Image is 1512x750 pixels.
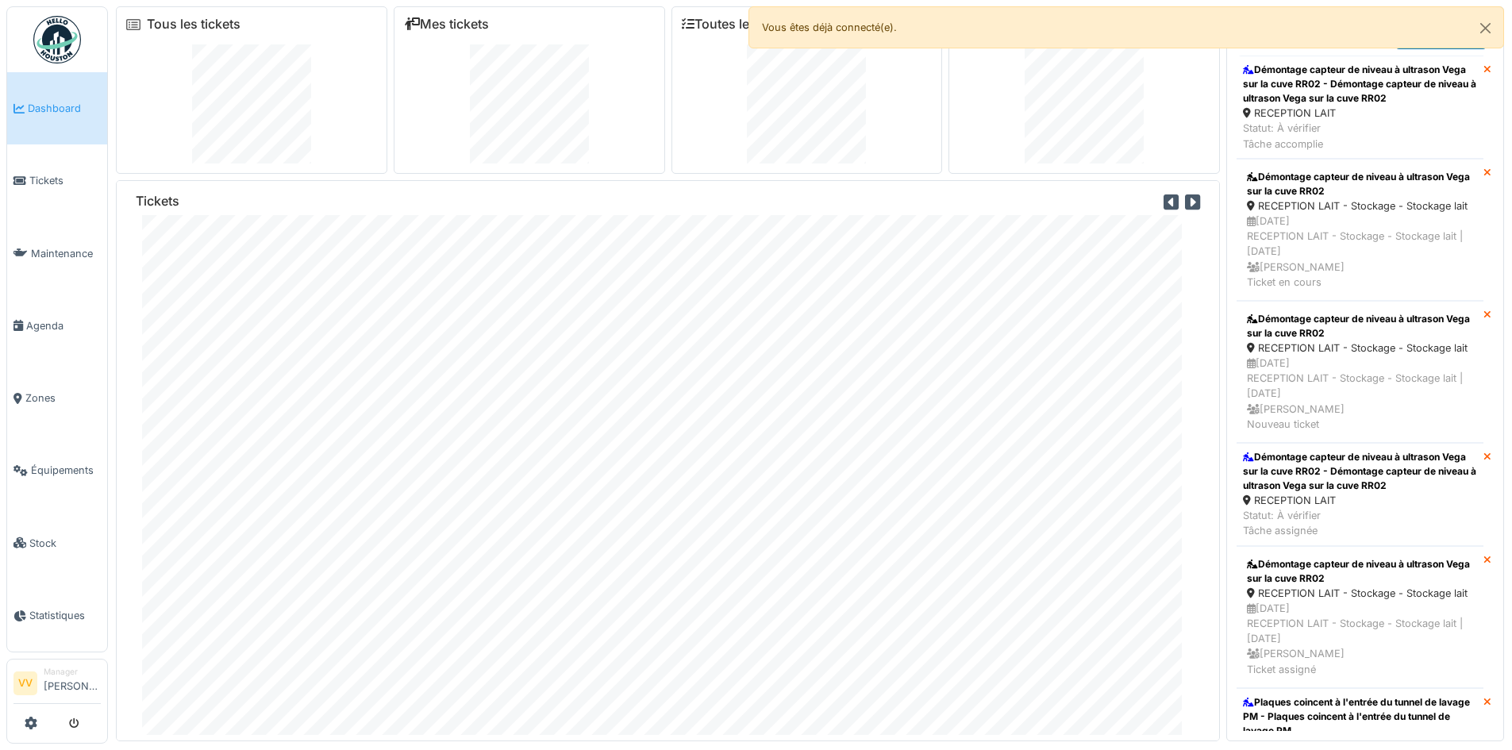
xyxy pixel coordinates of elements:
a: Démontage capteur de niveau à ultrason Vega sur la cuve RR02 - Démontage capteur de niveau à ultr... [1237,443,1483,546]
div: Démontage capteur de niveau à ultrason Vega sur la cuve RR02 - Démontage capteur de niveau à ultr... [1243,450,1477,493]
a: Tous les tickets [147,17,240,32]
div: RECEPTION LAIT - Stockage - Stockage lait [1247,586,1473,601]
span: Équipements [31,463,101,478]
div: Démontage capteur de niveau à ultrason Vega sur la cuve RR02 - Démontage capteur de niveau à ultr... [1243,63,1477,106]
span: Zones [25,390,101,406]
div: Démontage capteur de niveau à ultrason Vega sur la cuve RR02 [1247,312,1473,340]
a: Zones [7,362,107,434]
div: [DATE] RECEPTION LAIT - Stockage - Stockage lait | [DATE] [PERSON_NAME] Ticket assigné [1247,601,1473,677]
div: RECEPTION LAIT - Stockage - Stockage lait [1247,340,1473,356]
a: Tickets [7,144,107,217]
div: Statut: À vérifier Tâche assignée [1243,508,1477,538]
div: Manager [44,666,101,678]
a: Démontage capteur de niveau à ultrason Vega sur la cuve RR02 - Démontage capteur de niveau à ultr... [1237,56,1483,159]
div: RECEPTION LAIT - Stockage - Stockage lait [1247,198,1473,213]
span: Maintenance [31,246,101,261]
div: RECEPTION LAIT [1243,493,1477,508]
div: [DATE] RECEPTION LAIT - Stockage - Stockage lait | [DATE] [PERSON_NAME] Ticket en cours [1247,213,1473,290]
div: RECEPTION LAIT [1243,106,1477,121]
a: Équipements [7,434,107,506]
a: Agenda [7,290,107,362]
h6: Tickets [136,194,179,209]
div: [DATE] RECEPTION LAIT - Stockage - Stockage lait | [DATE] [PERSON_NAME] Nouveau ticket [1247,356,1473,432]
a: Statistiques [7,579,107,652]
div: Plaques coincent à l'entrée du tunnel de lavage PM - Plaques coincent à l'entrée du tunnel de lav... [1243,695,1477,738]
a: Démontage capteur de niveau à ultrason Vega sur la cuve RR02 RECEPTION LAIT - Stockage - Stockage... [1237,546,1483,688]
span: Tickets [29,173,101,188]
div: Démontage capteur de niveau à ultrason Vega sur la cuve RR02 [1247,170,1473,198]
span: Agenda [26,318,101,333]
a: VV Manager[PERSON_NAME] [13,666,101,704]
button: Close [1468,7,1503,49]
div: Statut: À vérifier Tâche accomplie [1243,121,1477,151]
div: Vous êtes déjà connecté(e). [748,6,1505,48]
a: Toutes les tâches [682,17,800,32]
a: Démontage capteur de niveau à ultrason Vega sur la cuve RR02 RECEPTION LAIT - Stockage - Stockage... [1237,159,1483,301]
span: Dashboard [28,101,101,116]
a: Dashboard [7,72,107,144]
li: VV [13,671,37,695]
a: Stock [7,507,107,579]
a: Démontage capteur de niveau à ultrason Vega sur la cuve RR02 RECEPTION LAIT - Stockage - Stockage... [1237,301,1483,443]
span: Statistiques [29,608,101,623]
a: Mes tickets [404,17,489,32]
span: Stock [29,536,101,551]
img: Badge_color-CXgf-gQk.svg [33,16,81,63]
a: Maintenance [7,217,107,290]
li: [PERSON_NAME] [44,666,101,700]
div: Démontage capteur de niveau à ultrason Vega sur la cuve RR02 [1247,557,1473,586]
